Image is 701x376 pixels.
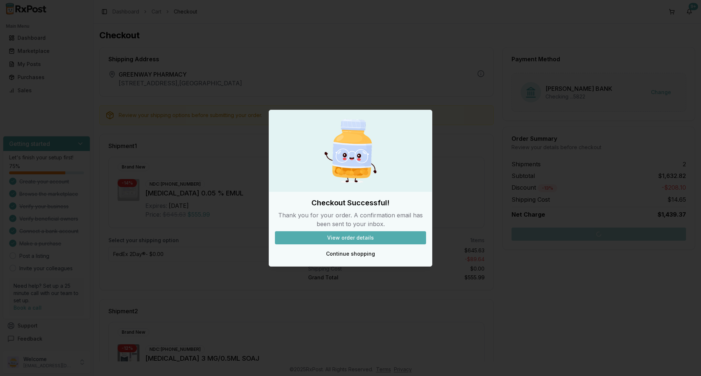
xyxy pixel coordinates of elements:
button: Continue shopping [275,247,426,260]
p: Thank you for your order. A confirmation email has been sent to your inbox. [275,211,426,228]
img: Happy Pill Bottle [315,116,386,186]
iframe: Intercom live chat [676,351,694,369]
h2: Checkout Successful! [275,198,426,208]
button: View order details [275,231,426,244]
